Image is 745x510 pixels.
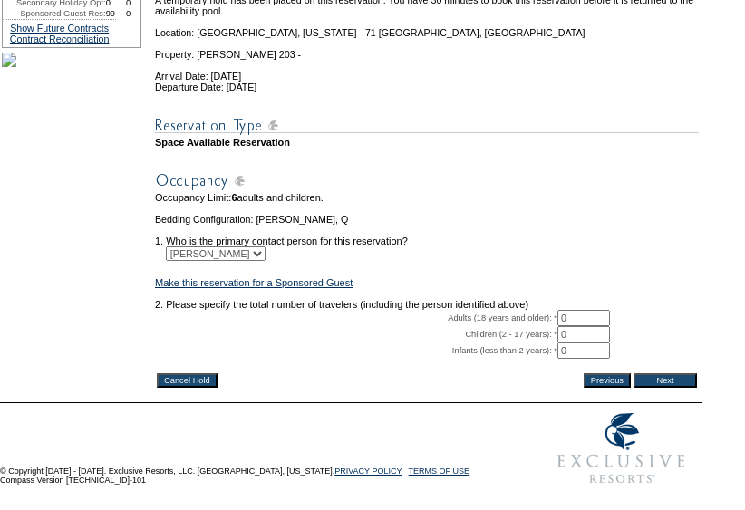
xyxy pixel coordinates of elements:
td: 99 [106,8,117,19]
td: 0 [116,8,140,19]
input: Previous [584,373,631,388]
input: Next [634,373,697,388]
td: Bedding Configuration: [PERSON_NAME], Q [155,214,699,225]
td: Location: [GEOGRAPHIC_DATA], [US_STATE] - 71 [GEOGRAPHIC_DATA], [GEOGRAPHIC_DATA] [155,16,699,38]
td: Infants (less than 2 years): * [155,342,557,359]
span: 6 [231,192,237,203]
img: subTtlResType.gif [155,114,699,137]
td: Arrival Date: [DATE] [155,60,699,82]
input: Cancel Hold [157,373,218,388]
td: 1. Who is the primary contact person for this reservation? [155,225,699,246]
td: Sponsored Guest Res: [3,8,106,19]
a: Show Future Contracts [10,23,109,34]
td: Children (2 - 17 years): * [155,326,557,342]
td: 2. Please specify the total number of travelers (including the person identified above) [155,299,699,310]
a: Make this reservation for a Sponsored Guest [155,277,353,288]
td: Departure Date: [DATE] [155,82,699,92]
td: Space Available Reservation [155,137,699,148]
img: Shot-25-026.jpg [2,53,16,67]
img: Exclusive Resorts [540,403,702,494]
a: PRIVACY POLICY [334,467,402,476]
img: subTtlOccupancy.gif [155,169,699,192]
td: Adults (18 years and older): * [155,310,557,326]
a: TERMS OF USE [409,467,470,476]
a: Contract Reconciliation [10,34,110,44]
td: Occupancy Limit: adults and children. [155,192,699,203]
td: Property: [PERSON_NAME] 203 - [155,38,699,60]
